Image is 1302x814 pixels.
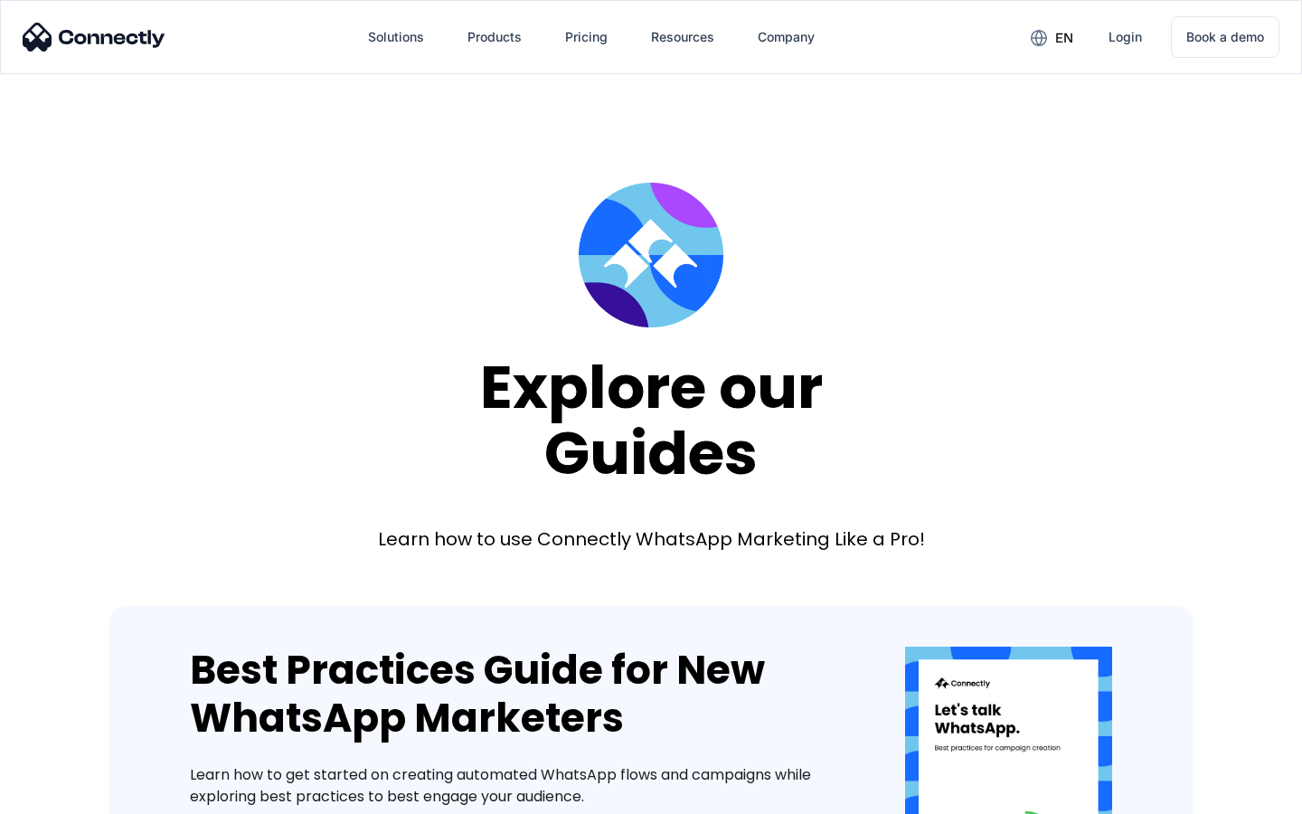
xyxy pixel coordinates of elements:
[36,782,108,808] ul: Language list
[1171,16,1279,58] a: Book a demo
[190,647,851,743] div: Best Practices Guide for New WhatsApp Marketers
[758,24,815,50] div: Company
[480,355,823,486] div: Explore our Guides
[18,782,108,808] aside: Language selected: English
[551,15,622,59] a: Pricing
[1055,25,1073,51] div: en
[467,24,522,50] div: Products
[190,764,851,808] div: Learn how to get started on creating automated WhatsApp flows and campaigns while exploring best ...
[368,24,424,50] div: Solutions
[1094,15,1156,59] a: Login
[565,24,608,50] div: Pricing
[1109,24,1142,50] div: Login
[651,24,714,50] div: Resources
[23,23,165,52] img: Connectly Logo
[378,526,925,552] div: Learn how to use Connectly WhatsApp Marketing Like a Pro!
